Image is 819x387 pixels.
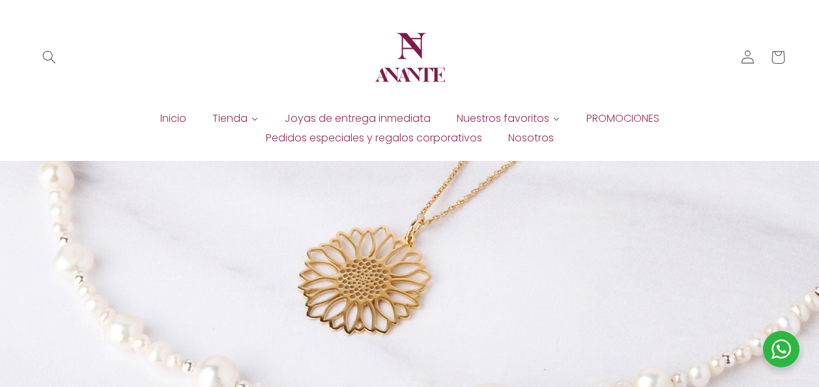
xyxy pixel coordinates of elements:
a: Nosotros [495,128,567,148]
a: PROMOCIONES [573,109,672,128]
a: Nuestros favoritos [444,109,573,128]
span: Nuestros favoritos [457,111,549,126]
a: Anante Joyería | Diseño en plata y oro [366,13,454,102]
summary: Búsqueda [35,42,65,72]
a: Inicio [147,109,199,128]
img: Anante Joyería | Diseño en plata y oro [371,18,449,96]
span: Inicio [160,111,186,126]
a: Pedidos especiales y regalos corporativos [253,128,495,148]
span: Tienda [212,111,248,126]
a: Tienda [199,109,272,128]
span: Pedidos especiales y regalos corporativos [266,131,482,145]
span: PROMOCIONES [586,111,659,126]
span: Nosotros [508,131,554,145]
span: Joyas de entrega inmediata [285,111,431,126]
a: Joyas de entrega inmediata [272,109,444,128]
